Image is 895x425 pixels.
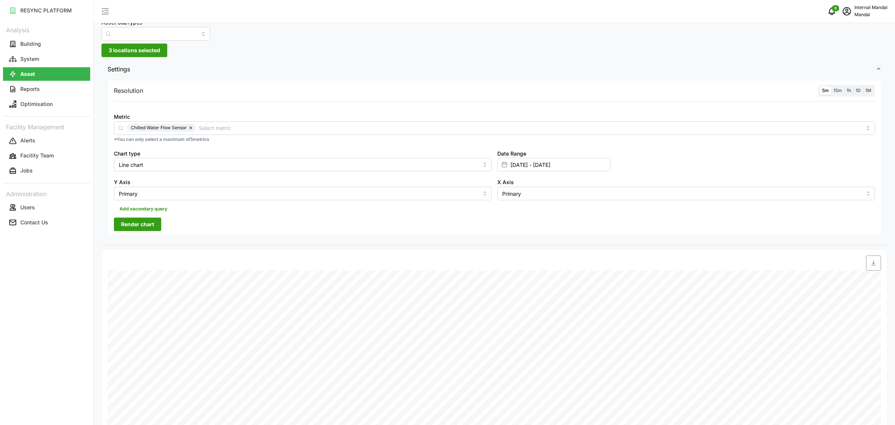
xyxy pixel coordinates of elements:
button: Asset [3,67,90,81]
p: Contact Us [20,219,48,226]
button: Alerts [3,134,90,148]
span: 0 [834,6,837,11]
p: Analysis [3,24,90,35]
a: Reports [3,82,90,97]
span: 15m [833,88,842,93]
input: Select metric [199,124,862,132]
button: Add secondary query [114,203,173,215]
a: Jobs [3,163,90,178]
input: Select Y axis [114,187,492,200]
p: Optimisation [20,100,53,108]
p: Alerts [20,137,35,144]
button: Jobs [3,164,90,178]
button: Optimisation [3,97,90,111]
label: X Axis [498,178,514,186]
span: Chilled Water Flow Sensor [131,124,187,132]
span: 1D [856,88,861,93]
a: Facility Team [3,148,90,163]
button: Users [3,201,90,214]
p: Jobs [20,167,33,174]
label: Metric [114,113,130,121]
button: Render chart [114,218,161,231]
a: Optimisation [3,97,90,112]
label: Chart type [114,150,140,158]
p: Building [20,40,41,48]
p: Internal Mandai [854,4,887,11]
p: Users [20,204,35,211]
p: Resolution [114,86,143,95]
span: 5m [822,88,829,93]
button: schedule [839,4,854,19]
p: *You can only select a maximum of 5 metrics [114,136,875,143]
span: 3 locations selected [109,44,160,57]
a: System [3,51,90,67]
p: Administration [3,188,90,199]
span: 1M [865,88,871,93]
a: Building [3,36,90,51]
button: Contact Us [3,216,90,229]
label: Date Range [498,150,527,158]
button: 3 locations selected [101,44,167,57]
p: Facility Team [20,152,54,159]
p: Asset [20,70,35,78]
p: RESYNC PLATFORM [20,7,72,14]
a: RESYNC PLATFORM [3,3,90,18]
a: Contact Us [3,215,90,230]
input: Select date range [498,158,610,171]
p: Facility Management [3,121,90,132]
span: Settings [108,60,876,79]
button: RESYNC PLATFORM [3,4,90,17]
p: Reports [20,85,40,93]
button: System [3,52,90,66]
p: System [20,55,39,63]
p: Mandai [854,11,887,18]
a: Asset [3,67,90,82]
div: Settings [101,78,887,245]
input: Select chart type [114,158,492,171]
button: Building [3,37,90,51]
span: Render chart [121,218,154,231]
input: Select X axis [498,187,875,200]
span: 1h [847,88,851,93]
button: Reports [3,82,90,96]
button: Facility Team [3,149,90,163]
label: Y Axis [114,178,130,186]
button: Settings [101,60,887,79]
button: notifications [824,4,839,19]
a: Alerts [3,133,90,148]
span: Add secondary query [120,204,167,214]
a: Users [3,200,90,215]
